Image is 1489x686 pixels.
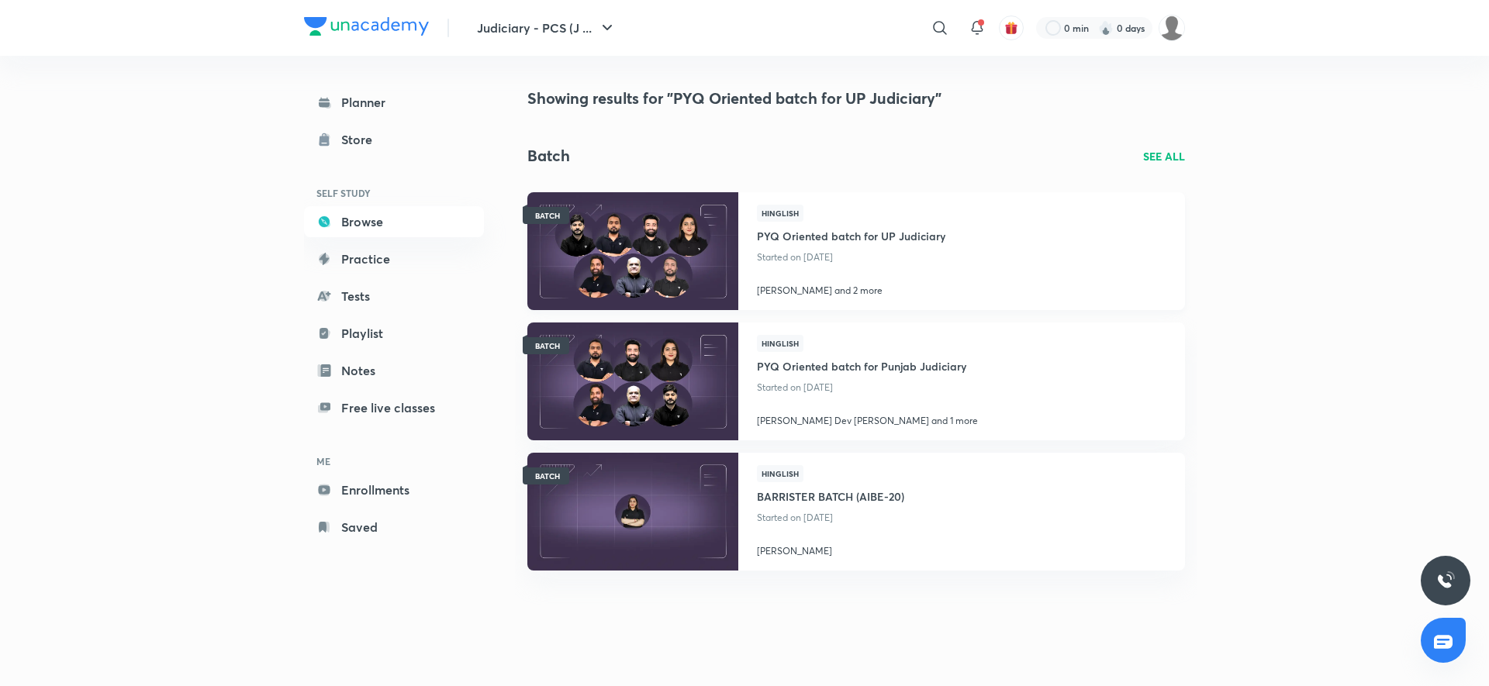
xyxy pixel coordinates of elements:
p: [PERSON_NAME] [757,544,904,558]
a: Notes [304,355,484,386]
a: Free live classes [304,392,484,423]
button: Judiciary - PCS (J ... [468,12,626,43]
span: Hinglish [757,465,803,482]
p: Started on [DATE] [757,377,978,398]
a: Saved [304,512,484,543]
img: Company Logo [304,17,429,36]
a: PYQ Oriented batch for UP Judiciary [757,222,945,247]
a: ThumbnailBATCH [527,192,738,310]
img: Thumbnail [525,451,740,571]
img: Thumbnail [525,321,740,441]
img: Green Vr [1159,15,1185,41]
a: PYQ Oriented batch for Punjab Judiciary [757,352,978,377]
img: streak [1098,20,1114,36]
a: Playlist [304,318,484,349]
span: Hinglish [757,205,803,222]
p: Started on [DATE] [757,247,945,267]
span: BATCH [535,342,560,350]
h4: Showing results for "PYQ Oriented batch for UP Judiciary" [527,87,1185,110]
a: Tests [304,281,484,312]
button: avatar [999,16,1024,40]
div: Store [341,130,382,149]
span: Hinglish [757,335,803,352]
img: avatar [1004,21,1018,35]
a: Company Logo [304,17,429,40]
a: SEE ALL [1143,148,1185,164]
h6: SELF STUDY [304,180,484,206]
a: ThumbnailBATCH [527,322,738,440]
a: Store [304,124,484,155]
span: BATCH [535,212,560,219]
a: Practice [304,243,484,274]
p: [PERSON_NAME] Dev [PERSON_NAME] and 1 more [757,414,978,428]
img: Thumbnail [525,191,740,311]
p: Started on [DATE] [757,508,904,528]
a: Planner [304,87,484,118]
a: ThumbnailBATCH [527,453,738,571]
img: ttu [1436,571,1455,590]
span: BATCH [535,472,560,480]
a: BARRISTER BATCH (AIBE-20) [757,482,904,508]
h6: ME [304,448,484,474]
a: Browse [304,206,484,237]
a: Enrollments [304,474,484,505]
h2: Batch [527,144,570,167]
p: [PERSON_NAME] and 2 more [757,284,945,298]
